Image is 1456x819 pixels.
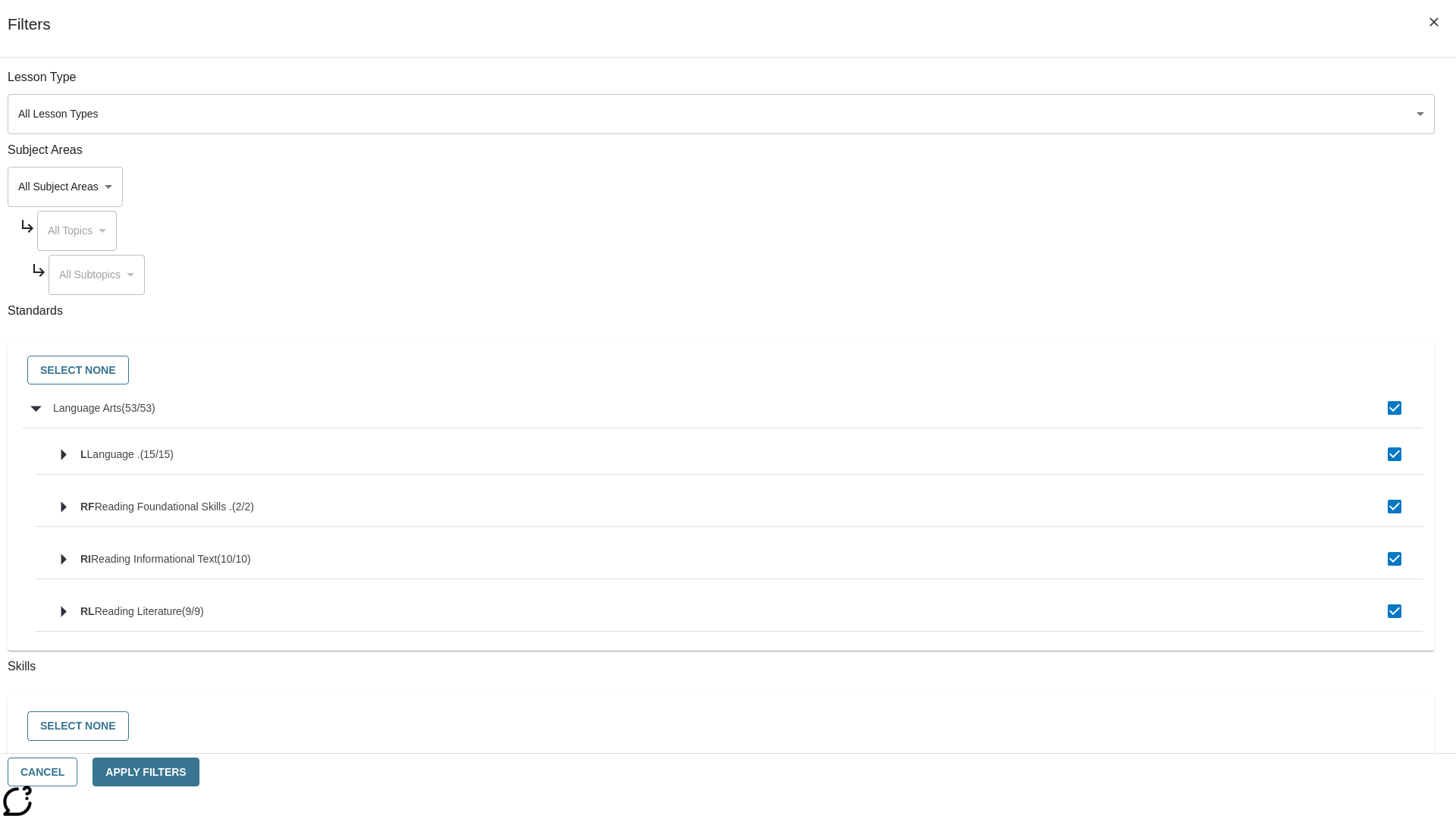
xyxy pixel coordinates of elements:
[20,708,1423,745] div: Select skills
[27,711,129,741] button: Select None
[53,402,121,414] span: Language Arts
[8,758,77,787] button: Cancel
[49,255,145,295] div: Select a Subject Area
[8,658,1435,676] p: Skills
[87,448,140,460] span: Language .
[8,94,1435,134] div: Select a lesson type
[37,211,117,251] div: Select a Subject Area
[80,605,95,617] span: RL
[27,356,129,385] button: Select None
[80,553,91,565] span: RI
[8,167,123,207] div: Select a Subject Area
[8,15,51,57] h1: Filters
[91,553,217,565] span: Reading Informational Text
[8,69,1435,86] p: Lesson Type
[182,605,204,617] span: 9 standards selected/9 standards in group
[232,500,254,513] span: 2 standards selected/2 standards in group
[95,500,232,513] span: Reading Foundational Skills .
[1418,6,1450,38] button: Close Filters side menu
[121,402,155,414] span: 53 standards selected/53 standards in group
[217,553,250,565] span: 10 standards selected/10 standards in group
[8,142,1435,159] p: Subject Areas
[93,758,199,787] button: Apply Filters
[80,500,95,513] span: RF
[8,303,1435,320] p: Standards
[80,448,87,460] span: L
[140,448,174,460] span: 15 standards selected/15 standards in group
[95,605,182,617] span: Reading Literature
[20,352,1423,389] div: Select standards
